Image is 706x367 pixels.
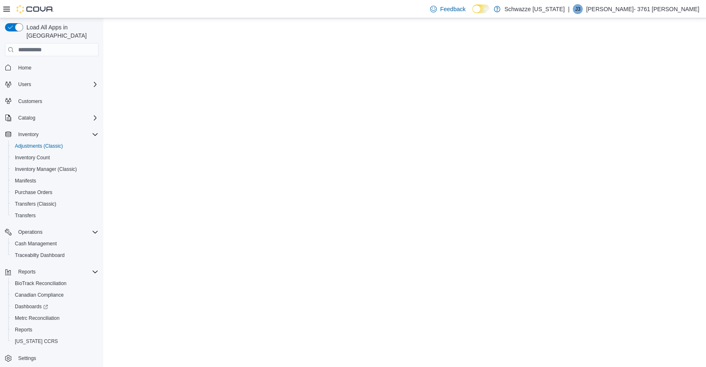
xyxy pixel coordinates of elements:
[15,353,39,363] a: Settings
[15,62,98,72] span: Home
[8,324,102,336] button: Reports
[12,153,53,163] a: Inventory Count
[12,250,98,260] span: Traceabilty Dashboard
[18,269,36,275] span: Reports
[15,79,34,89] button: Users
[12,313,98,323] span: Metrc Reconciliation
[18,115,35,121] span: Catalog
[8,312,102,324] button: Metrc Reconciliation
[15,252,65,259] span: Traceabilty Dashboard
[505,4,565,14] p: Schwazze [US_STATE]
[15,227,46,237] button: Operations
[8,238,102,249] button: Cash Management
[12,141,66,151] a: Adjustments (Classic)
[2,226,102,238] button: Operations
[12,290,98,300] span: Canadian Compliance
[2,352,102,364] button: Settings
[18,81,31,88] span: Users
[15,353,98,363] span: Settings
[17,5,54,13] img: Cova
[15,79,98,89] span: Users
[12,153,98,163] span: Inventory Count
[472,5,490,13] input: Dark Mode
[12,239,60,249] a: Cash Management
[8,140,102,152] button: Adjustments (Classic)
[12,141,98,151] span: Adjustments (Classic)
[12,336,61,346] a: [US_STATE] CCRS
[12,313,63,323] a: Metrc Reconciliation
[8,249,102,261] button: Traceabilty Dashboard
[12,187,98,197] span: Purchase Orders
[18,131,38,138] span: Inventory
[15,189,53,196] span: Purchase Orders
[12,336,98,346] span: Washington CCRS
[12,290,67,300] a: Canadian Compliance
[8,210,102,221] button: Transfers
[15,154,50,161] span: Inventory Count
[12,176,98,186] span: Manifests
[12,187,56,197] a: Purchase Orders
[12,325,36,335] a: Reports
[15,267,39,277] button: Reports
[2,266,102,278] button: Reports
[12,211,98,221] span: Transfers
[8,187,102,198] button: Purchase Orders
[427,1,469,17] a: Feedback
[15,96,45,106] a: Customers
[15,130,98,139] span: Inventory
[575,4,581,14] span: J3
[15,130,42,139] button: Inventory
[18,229,43,235] span: Operations
[15,143,63,149] span: Adjustments (Classic)
[15,315,60,321] span: Metrc Reconciliation
[15,292,64,298] span: Canadian Compliance
[440,5,465,13] span: Feedback
[15,113,38,123] button: Catalog
[12,164,98,174] span: Inventory Manager (Classic)
[8,278,102,289] button: BioTrack Reconciliation
[18,65,31,71] span: Home
[12,176,39,186] a: Manifests
[2,129,102,140] button: Inventory
[18,355,36,362] span: Settings
[8,175,102,187] button: Manifests
[12,211,39,221] a: Transfers
[2,61,102,73] button: Home
[12,199,98,209] span: Transfers (Classic)
[15,326,32,333] span: Reports
[15,63,35,73] a: Home
[8,301,102,312] a: Dashboards
[23,23,98,40] span: Load All Apps in [GEOGRAPHIC_DATA]
[15,267,98,277] span: Reports
[568,4,570,14] p: |
[15,96,98,106] span: Customers
[15,113,98,123] span: Catalog
[15,212,36,219] span: Transfers
[2,112,102,124] button: Catalog
[15,280,67,287] span: BioTrack Reconciliation
[2,95,102,107] button: Customers
[8,198,102,210] button: Transfers (Classic)
[8,336,102,347] button: [US_STATE] CCRS
[12,239,98,249] span: Cash Management
[8,289,102,301] button: Canadian Compliance
[12,199,60,209] a: Transfers (Classic)
[12,302,51,312] a: Dashboards
[12,302,98,312] span: Dashboards
[2,79,102,90] button: Users
[472,13,473,14] span: Dark Mode
[15,178,36,184] span: Manifests
[18,98,42,105] span: Customers
[12,278,98,288] span: BioTrack Reconciliation
[8,163,102,175] button: Inventory Manager (Classic)
[586,4,699,14] p: [PERSON_NAME]- 3761 [PERSON_NAME]
[15,201,56,207] span: Transfers (Classic)
[12,250,68,260] a: Traceabilty Dashboard
[12,164,80,174] a: Inventory Manager (Classic)
[12,278,70,288] a: BioTrack Reconciliation
[12,325,98,335] span: Reports
[15,227,98,237] span: Operations
[15,240,57,247] span: Cash Management
[8,152,102,163] button: Inventory Count
[15,338,58,345] span: [US_STATE] CCRS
